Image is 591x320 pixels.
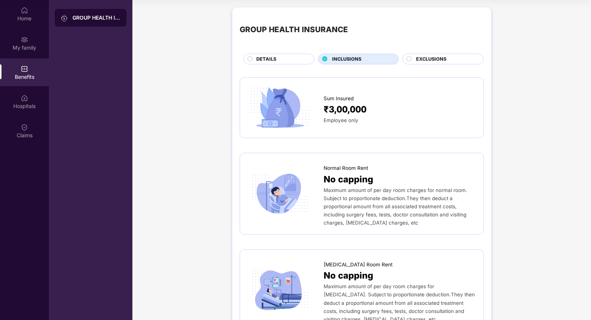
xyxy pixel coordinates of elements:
[324,269,373,282] span: No capping
[416,55,446,63] span: EXCLUSIONS
[247,267,313,313] img: icon
[240,24,348,36] div: GROUP HEALTH INSURANCE
[61,14,68,22] img: svg+xml;base64,PHN2ZyB3aWR0aD0iMjAiIGhlaWdodD0iMjAiIHZpZXdCb3g9IjAgMCAyMCAyMCIgZmlsbD0ibm9uZSIgeG...
[324,117,358,123] span: Employee only
[324,102,367,116] span: ₹3,00,000
[21,124,28,131] img: svg+xml;base64,PHN2ZyBpZD0iQ2xhaW0iIHhtbG5zPSJodHRwOi8vd3d3LnczLm9yZy8yMDAwL3N2ZyIgd2lkdGg9IjIwIi...
[247,171,313,216] img: icon
[324,187,467,226] span: Maximum amount of per day room charges for normal room. Subject to proportionate deduction.They t...
[324,172,373,186] span: No capping
[332,55,361,63] span: INCLUSIONS
[21,7,28,14] img: svg+xml;base64,PHN2ZyBpZD0iSG9tZSIgeG1sbnM9Imh0dHA6Ly93d3cudzMub3JnLzIwMDAvc3ZnIiB3aWR0aD0iMjAiIG...
[21,94,28,102] img: svg+xml;base64,PHN2ZyBpZD0iSG9zcGl0YWxzIiB4bWxucz0iaHR0cDovL3d3dy53My5vcmcvMjAwMC9zdmciIHdpZHRoPS...
[72,14,121,21] div: GROUP HEALTH INSURANCE
[21,65,28,73] img: svg+xml;base64,PHN2ZyBpZD0iQmVuZWZpdHMiIHhtbG5zPSJodHRwOi8vd3d3LnczLm9yZy8yMDAwL3N2ZyIgd2lkdGg9Ij...
[247,85,313,130] img: icon
[324,164,368,172] span: Normal Room Rent
[256,55,276,63] span: DETAILS
[324,95,354,102] span: Sum Insured
[21,36,28,43] img: svg+xml;base64,PHN2ZyB3aWR0aD0iMjAiIGhlaWdodD0iMjAiIHZpZXdCb3g9IjAgMCAyMCAyMCIgZmlsbD0ibm9uZSIgeG...
[324,261,392,269] span: [MEDICAL_DATA] Room Rent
